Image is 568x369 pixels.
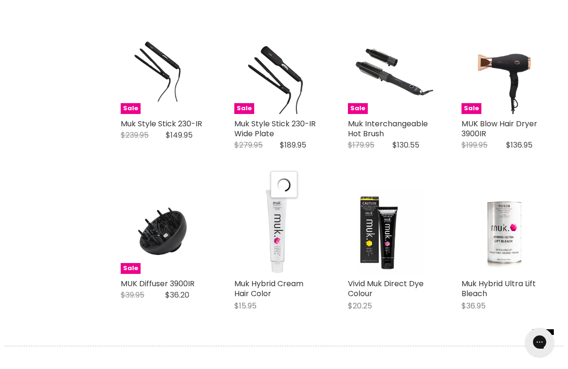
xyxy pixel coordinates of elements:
a: Vivid Muk Direct Dye Colour [348,278,424,299]
img: Muk Hybrid Cream Hair Color [241,189,312,274]
a: Muk Interchangeable Hot Brush [348,118,428,139]
span: $279.95 [234,140,263,150]
a: Vivid Muk Direct Dye Colour Vivid Muk Direct Dye Colour [348,189,433,274]
a: Muk Style Stick 230-IR Sale [121,29,206,114]
span: $15.95 [234,300,257,311]
a: MUK Blow Hair Dryer 3900IR [461,118,537,139]
img: Muk Interchangeable Hot Brush [348,29,433,114]
span: Sale [121,263,141,274]
a: MUK Diffuser 3900IR [121,278,195,289]
img: Muk Style Stick 230-IR Wide Plate [234,29,319,114]
span: $199.95 [461,140,488,150]
span: Sale [461,103,481,114]
span: $239.95 [121,130,149,141]
span: Sale [348,103,368,114]
span: $36.95 [461,300,486,311]
a: MUK Diffuser 3900IR MUK Diffuser 3900IR Sale [121,189,206,274]
img: Muk Hybrid Ultra Lift Bleach [476,189,532,274]
span: $179.95 [348,140,374,150]
a: Muk Style Stick 230-IR Wide Plate Sale [234,29,319,114]
a: Muk Hybrid Ultra Lift Bleach [461,278,536,299]
span: Sale [234,103,254,114]
span: Sale [121,103,141,114]
iframe: Gorgias live chat messenger [521,325,559,360]
a: Muk Hybrid Ultra Lift Bleach [461,189,547,274]
span: $20.25 [348,300,372,311]
span: $36.20 [165,290,189,300]
a: Muk Hybrid Cream Hair Color [234,278,303,299]
span: $39.95 [121,290,144,300]
span: $130.55 [392,140,419,150]
span: $149.95 [166,130,193,141]
a: Muk Interchangeable Hot Brush Sale [348,29,433,114]
span: $189.95 [280,140,306,150]
img: Muk Style Stick 230-IR [121,29,206,114]
span: $136.95 [506,140,532,150]
a: Muk Style Stick 230-IR Wide Plate [234,118,316,139]
a: Muk Style Stick 230-IR [121,118,202,129]
img: Vivid Muk Direct Dye Colour [357,189,424,274]
a: MUK Blow Hair Dryer 3900IR MUK Blow Hair Dryer 3900IR Sale [461,29,547,114]
img: MUK Diffuser 3900IR [121,189,206,274]
img: MUK Blow Hair Dryer 3900IR [461,29,547,114]
a: Muk Hybrid Cream Hair Color [234,189,319,274]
